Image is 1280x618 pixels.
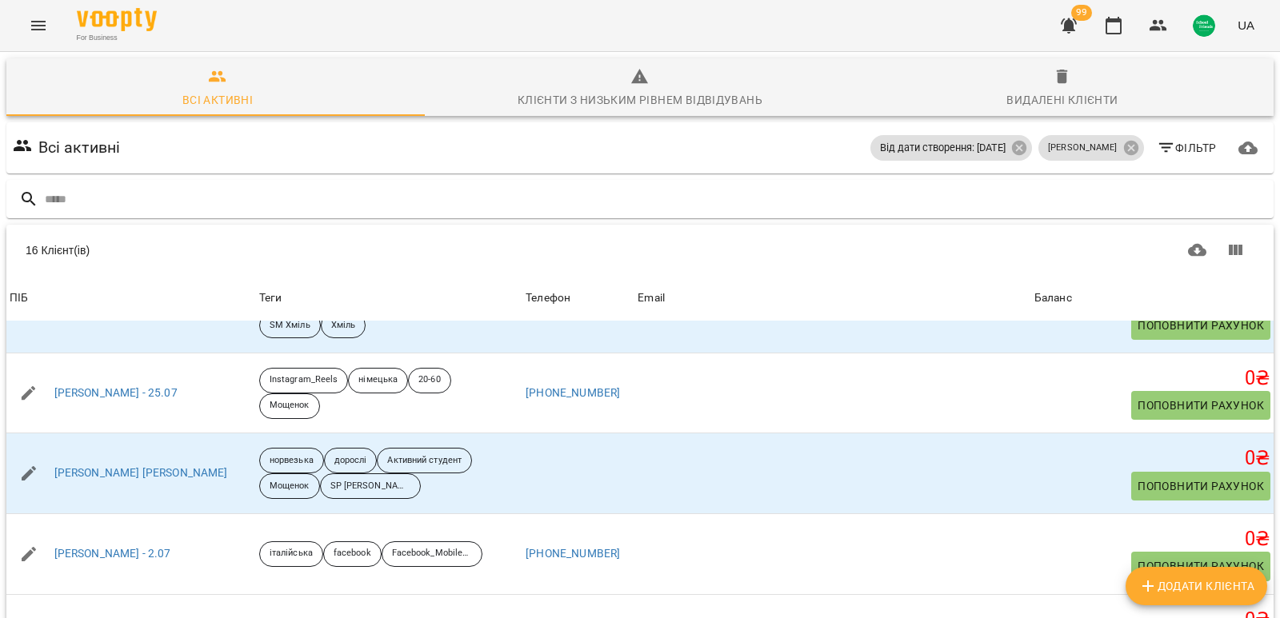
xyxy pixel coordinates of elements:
span: Поповнити рахунок [1138,476,1264,496]
div: Всі активні [182,90,253,110]
button: Завантажити CSV [1178,231,1217,269]
h6: Всі активні [38,135,121,160]
p: Мощенок [270,480,310,493]
div: 16 Клієнт(ів) [26,242,634,258]
h5: 0 ₴ [1034,527,1270,552]
img: 46aec18d8fb3c8be1fcfeaea736b1765.png [1193,14,1215,37]
p: Instagram_Reels [270,373,338,387]
button: Поповнити рахунок [1131,391,1270,420]
span: ПІБ [10,289,253,308]
div: Баланс [1034,289,1072,308]
div: німецька [348,368,408,393]
span: Поповнити рахунок [1138,396,1264,415]
div: Sort [10,289,28,308]
span: Додати клієнта [1138,576,1254,596]
button: Показати колонки [1216,231,1254,269]
h5: 0 ₴ [1034,446,1270,471]
p: Facebook_Mobile_Feed [392,547,472,560]
span: Телефон [526,289,631,308]
p: Мощенок [270,399,310,413]
button: Поповнити рахунок [1131,472,1270,500]
button: Фільтр [1150,134,1223,162]
a: [PERSON_NAME] - 25.07 [54,385,178,401]
div: Від дати створення: [DATE] [870,135,1032,161]
p: [PERSON_NAME] [1048,142,1117,155]
span: Баланс [1034,289,1270,308]
p: німецька [358,373,398,387]
p: дорослі [334,454,367,468]
div: SM Хміль [259,313,321,338]
div: [PERSON_NAME] [1038,135,1143,161]
div: Sort [638,289,665,308]
p: норвезька [270,454,314,468]
p: Хміль [331,319,356,333]
div: Sort [526,289,570,308]
a: [PHONE_NUMBER] [526,386,620,399]
p: facebook [334,547,371,560]
div: Email [638,289,665,308]
div: Теги [259,289,519,308]
div: Активний студент [377,448,472,473]
span: Від дати створення: [DATE] [870,141,1015,155]
p: SP [PERSON_NAME] [330,480,410,493]
span: 99 [1071,5,1092,21]
span: UA [1238,17,1254,34]
div: Клієнти з низьким рівнем відвідувань [518,90,762,110]
p: італійська [270,547,313,560]
p: 20-60 [418,373,441,387]
span: Поповнити рахунок [1138,316,1264,335]
p: SM Хміль [270,319,310,333]
button: Menu [19,6,58,45]
div: Мощенок [259,393,320,419]
div: Мощенок [259,473,320,499]
span: Фільтр [1157,138,1217,157]
a: [PERSON_NAME] - 2.07 [54,546,171,562]
div: Instagram_Reels [259,368,349,393]
div: Table Toolbar [6,225,1274,276]
button: UA [1231,10,1261,40]
div: Sort [1034,289,1072,308]
span: Поповнити рахунок [1138,556,1264,576]
div: Видалені клієнти [1006,90,1118,110]
button: Додати клієнта [1126,567,1267,605]
a: [PERSON_NAME] [PERSON_NAME] [54,465,228,481]
div: італійська [259,541,323,567]
div: SP [PERSON_NAME] [320,473,421,499]
a: [PHONE_NUMBER] [526,547,620,560]
div: Facebook_Mobile_Feed [382,541,482,567]
div: норвезька [259,448,324,473]
h5: 0 ₴ [1034,366,1270,391]
div: ПІБ [10,289,28,308]
p: Активний студент [387,454,462,468]
div: дорослі [324,448,378,473]
span: For Business [77,33,157,43]
div: facebook [323,541,382,567]
img: Voopty Logo [77,8,157,31]
div: Хміль [321,313,366,338]
div: 20-60 [408,368,451,393]
div: Телефон [526,289,570,308]
button: Поповнити рахунок [1131,552,1270,580]
span: Email [638,289,1028,308]
button: Поповнити рахунок [1131,311,1270,340]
